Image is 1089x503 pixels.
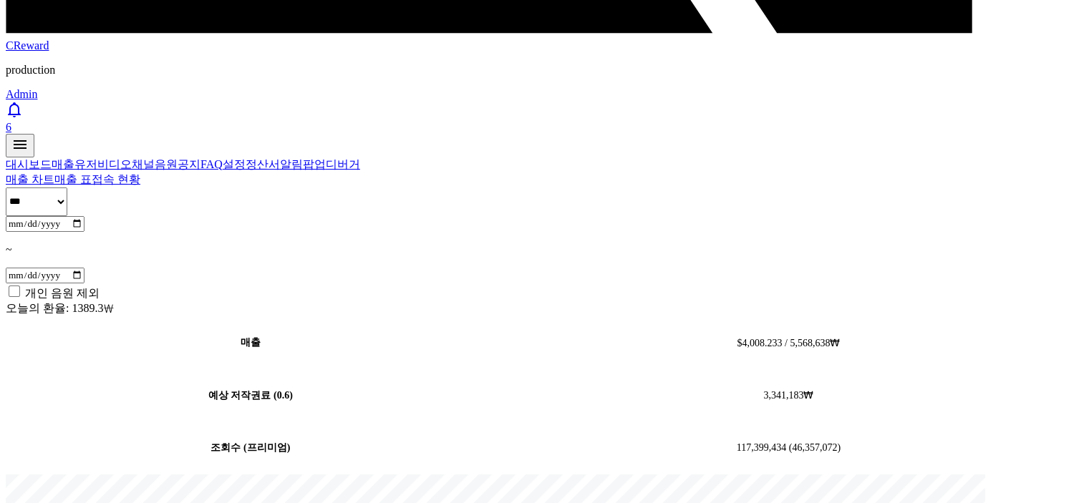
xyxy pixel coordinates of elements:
[6,26,1083,52] a: CReward
[185,401,275,437] a: Settings
[6,301,1083,316] div: 오늘의 환율: 1389.3₩
[178,158,200,170] a: 공지
[4,401,95,437] a: Home
[280,158,303,170] a: 알림
[74,158,97,170] a: 유저
[303,158,326,170] a: 팝업
[155,158,178,170] a: 음원
[52,158,74,170] a: 매출
[6,173,54,185] a: 매출 차트
[92,173,140,185] a: 접속 현황
[6,64,1083,77] p: production
[212,423,247,434] span: Settings
[326,158,360,170] a: 디버거
[495,318,1082,368] td: $4,008.233 / 5,568,638₩
[6,39,49,52] span: CReward
[6,243,1083,256] p: ~
[223,158,246,170] a: 설정
[119,424,161,435] span: Messages
[13,336,488,349] h4: 매출
[95,401,185,437] a: Messages
[6,121,1083,134] div: 6
[97,158,132,170] a: 비디오
[495,422,1082,473] td: 117,399,434 (46,357,072)
[13,389,488,402] h4: 예상 저작권료 (0.6)
[246,158,280,170] a: 정산서
[6,101,1083,134] a: 6
[6,88,37,100] a: Admin
[132,158,155,170] a: 채널
[13,441,488,454] h4: 조회수 (프리미엄)
[25,287,100,299] label: 개인 음원 제외
[495,370,1082,421] td: 3,341,183₩
[6,158,52,170] a: 대시보드
[37,423,62,434] span: Home
[54,173,92,185] a: 매출 표
[200,158,223,170] a: FAQ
